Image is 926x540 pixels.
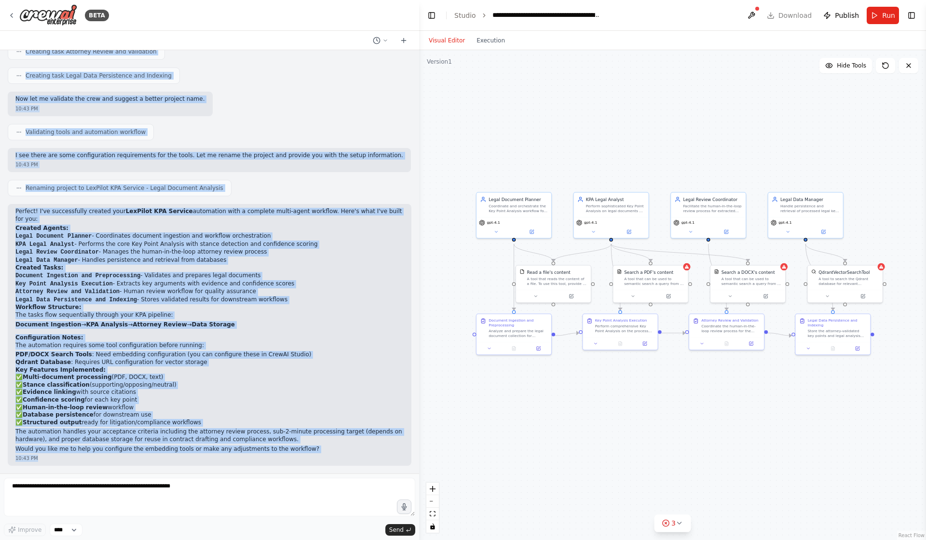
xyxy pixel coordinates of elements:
[612,228,646,235] button: Open in side panel
[15,342,404,350] p: The automation requires some tool configuration before running:
[595,324,654,334] div: Perform comprehensive Key Point Analysis on the processed legal documents for {legal_matter}. Ext...
[899,533,925,538] a: React Flow attribution
[389,526,404,534] span: Send
[515,228,549,235] button: Open in side panel
[550,244,614,262] g: Edge from 7143a982-d7d2-471b-ae06-9f23ee3d17ba to 128bde1c-68e8-447e-82e1-8c24cfe5be9b
[795,313,871,355] div: Legal Data Persistence and IndexingStore the attorney-validated key points and legal analysis res...
[714,340,739,347] button: No output available
[454,12,476,19] a: Studio
[586,203,645,213] div: Perform sophisticated Key Point Analysis on legal documents by extracting, clustering, and analyz...
[803,244,836,310] g: Edge from 8e27606e-3b6c-4bba-99b4-189da1451487 to 25c81960-8cf9-4919-9299-a62387b3ee7b
[714,269,719,274] img: DOCXSearchTool
[681,220,694,225] span: gpt-4.1
[818,276,879,286] div: A tool to search the Qdrant database for relevant information on internal documents.
[689,313,764,350] div: Attorney Review and ValidationCoordinate the human-in-the-loop review process for the extracted k...
[819,7,863,24] button: Publish
[15,366,106,373] strong: Key Features Implemented:
[15,351,92,358] strong: PDF/DOCX Search Tools
[768,192,844,238] div: Legal Data ManagerHandle persistence and retrieval of processed legal key points and analysis res...
[23,404,108,411] strong: Human-in-the-loop review
[573,192,649,238] div: KPA Legal AnalystPerform sophisticated Key Point Analysis on legal documents by extracting, clust...
[683,203,742,213] div: Facilitate the human-in-the-loop review process for extracted key points. Present analyzed legal ...
[15,351,404,359] li: : Need embedding configuration (you can configure these in CrewAI Studio)
[15,248,404,256] li: - Manages the human-in-the-loop attorney review process
[26,184,223,192] span: Renaming project to LexPilot KPA Service - Legal Document Analysis
[15,152,403,160] p: I see there are some configuration requirements for the tools. Let me rename the project and prov...
[487,220,500,225] span: gpt-4.1
[19,4,77,26] img: Logo
[555,330,579,338] g: Edge from f9cfe595-56b4-4d65-9037-53ff6d450495 to 01e08ac9-d8b0-4552-832f-d3925efd1931
[15,257,78,264] code: Legal Data Manager
[780,196,839,202] div: Legal Data Manager
[489,196,547,202] div: Legal Document Planner
[427,58,452,66] div: Version 1
[634,340,655,347] button: Open in side panel
[613,265,688,303] div: PDFSearchToolSearch a PDF's contentA tool that can be used to semantic search a query from a PDF'...
[806,228,841,235] button: Open in side panel
[705,244,729,310] g: Edge from f83f318d-da01-4c81-acf4-cea73a1c9ca7 to 690cf23a-58ac-48d7-8d16-c27a953d52e6
[425,9,438,22] button: Hide left sidebar
[426,483,439,495] button: zoom in
[23,419,82,426] strong: Structured output
[15,374,404,426] p: ✅ (PDF, DOCX, text) ✅ (supporting/opposing/neutral) ✅ with source citations ✅ for each key point ...
[489,329,547,338] div: Analyze and prepare the legal document collection for {legal_matter} for Key Point Analysis. Read...
[584,220,597,225] span: gpt-4.1
[15,272,404,280] li: - Validates and prepares legal documents
[23,411,94,418] strong: Database persistence
[15,359,404,366] li: : Requires URL configuration for vector storage
[15,311,404,319] p: The tasks flow sequentially through your KPA pipeline:
[528,345,549,352] button: Open in side panel
[837,62,866,69] span: Hide Tools
[476,313,552,355] div: Document Ingestion and PreprocessingAnalyze and prepare the legal document collection for {legal_...
[617,269,622,274] img: PDFSearchTool
[18,526,41,534] span: Improve
[654,514,691,532] button: 3
[819,58,872,73] button: Hide Tools
[807,265,883,303] div: QdrantVectorSearchToolQdrantVectorSearchToolA tool to search the Qdrant database for relevant inf...
[15,359,71,365] strong: Qdrant Database
[527,276,587,286] div: A tool that reads the content of a file. To use this tool, provide a 'file_path' parameter with t...
[15,256,404,265] li: - Handles persistence and retrieval from databases
[554,293,588,300] button: Open in side panel
[608,244,623,310] g: Edge from 7143a982-d7d2-471b-ae06-9f23ee3d17ba to 01e08ac9-d8b0-4552-832f-d3925efd1931
[511,244,517,310] g: Edge from 8c7150bd-cef1-4111-a93a-df4cb6cbc21e to f9cfe595-56b4-4d65-9037-53ff6d450495
[489,318,547,327] div: Document Ingestion and Preprocessing
[23,381,90,388] strong: Stance classification
[26,72,172,80] span: Creating task Legal Data Persistence and Indexing
[15,225,68,231] strong: Created Agents:
[595,318,647,323] div: Key Point Analysis Execution
[516,265,591,303] div: FileReadToolRead a file's contentA tool that reads the content of a file. To use this tool, provi...
[768,330,791,338] g: Edge from 690cf23a-58ac-48d7-8d16-c27a953d52e6 to 25c81960-8cf9-4919-9299-a62387b3ee7b
[710,265,786,303] div: DOCXSearchToolSearch a DOCX's contentA tool that can be used to semantic search a query from a DO...
[818,269,870,275] div: QdrantVectorSearchTool
[608,244,751,262] g: Edge from 7143a982-d7d2-471b-ae06-9f23ee3d17ba to 8f54d336-2e26-44fe-bdb0-015bb775d36b
[808,318,867,327] div: Legal Data Persistence and Indexing
[126,208,193,215] strong: LexPilot KPA Service
[519,269,524,274] img: FileReadTool
[15,445,404,453] p: Would you like me to help you configure the embedding tools or make any adjustments to the workflow?
[501,345,527,352] button: No output available
[15,249,99,256] code: Legal Review Coordinator
[426,520,439,533] button: toggle interactivity
[722,276,782,286] div: A tool that can be used to semantic search a query from a DOCX's content.
[15,304,81,310] strong: Workflow Structure:
[426,483,439,533] div: React Flow controls
[26,48,157,55] span: Creating task Attorney Review and Validation
[905,9,918,22] button: Show right sidebar
[471,35,511,46] button: Execution
[845,293,880,300] button: Open in side panel
[701,318,758,323] div: Attorney Review and Validation
[15,428,404,443] p: The automation handles your acceptance criteria including the attorney review process, sub-2-minu...
[671,518,676,528] span: 3
[15,232,404,241] li: - Coordinates document ingestion and workflow orchestration
[15,241,404,249] li: - Performs the core Key Point Analysis with stance detection and confidence scoring
[683,196,742,202] div: Legal Review Coordinator
[882,11,895,20] span: Run
[397,499,411,514] button: Click to speak your automation idea
[670,192,746,238] div: Legal Review CoordinatorFacilitate the human-in-the-loop review process for extracted key points....
[527,269,571,275] div: Read a file's content
[15,264,63,271] strong: Created Tasks:
[4,524,46,536] button: Improve
[607,340,633,347] button: No output available
[701,324,760,334] div: Coordinate the human-in-the-loop review process for the extracted key points from {legal_matter}....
